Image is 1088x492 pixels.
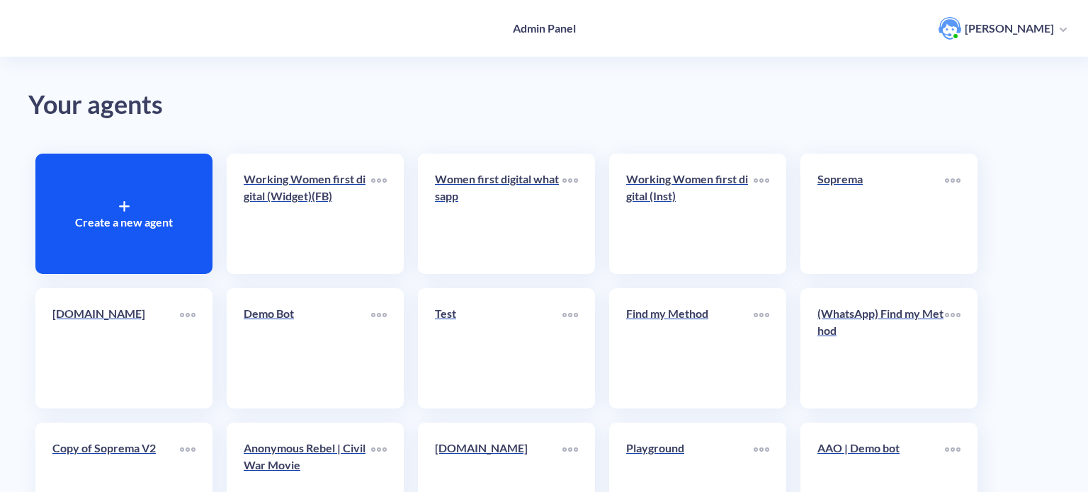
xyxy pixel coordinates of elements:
[435,305,562,322] p: Test
[52,305,180,391] a: [DOMAIN_NAME]
[931,16,1074,41] button: user photo[PERSON_NAME]
[817,305,945,391] a: (WhatsApp) Find my Method
[626,305,754,391] a: Find my Method
[244,305,371,391] a: Demo Bot
[626,171,754,257] a: Working Women first digital (Inst)
[75,214,173,231] p: Create a new agent
[244,305,371,322] p: Demo Bot
[244,171,371,205] p: Working Women first digital (Widget)(FB)
[626,305,754,322] p: Find my Method
[52,440,180,457] p: Copy of Soprema V2
[965,21,1054,36] p: [PERSON_NAME]
[435,171,562,257] a: Women first digital whatsapp
[435,171,562,205] p: Women first digital whatsapp
[244,171,371,257] a: Working Women first digital (Widget)(FB)
[513,21,576,35] h4: Admin Panel
[817,171,945,188] p: Soprema
[626,171,754,205] p: Working Women first digital (Inst)
[939,17,961,40] img: user photo
[817,305,945,339] p: (WhatsApp) Find my Method
[28,85,1060,125] div: Your agents
[817,440,945,457] p: AAO | Demo bot
[435,440,562,457] p: [DOMAIN_NAME]
[52,305,180,322] p: [DOMAIN_NAME]
[244,440,371,474] p: Anonymous Rebel | Civil War Movie
[435,305,562,391] a: Test
[817,171,945,257] a: Soprema
[626,440,754,457] p: Playground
